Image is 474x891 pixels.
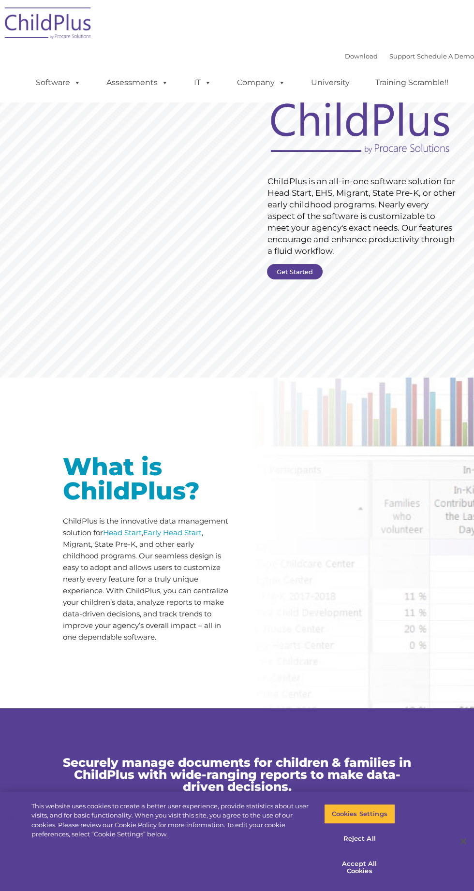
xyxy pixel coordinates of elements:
[366,73,458,92] a: Training Scramble!!
[143,528,202,537] a: Early Head Start
[227,73,295,92] a: Company
[63,755,411,794] span: Securely manage documents for children & families in ChildPlus with wide-ranging reports to make ...
[26,73,90,92] a: Software
[31,802,310,839] div: This website uses cookies to create a better user experience, provide statistics about user visit...
[301,73,359,92] a: University
[63,515,230,643] p: ChildPlus is the innovative data management solution for , , Migrant, State Pre-K, and other earl...
[324,829,395,849] button: Reject All
[267,175,457,257] rs-layer: ChildPlus is an all-in-one software solution for Head Start, EHS, Migrant, State Pre-K, or other ...
[324,854,395,881] button: Accept All Cookies
[345,52,378,60] a: Download
[324,804,395,824] button: Cookies Settings
[417,52,474,60] a: Schedule A Demo
[103,528,142,537] a: Head Start
[267,264,323,279] a: Get Started
[389,52,415,60] a: Support
[345,52,474,60] font: |
[97,73,178,92] a: Assessments
[453,831,474,852] button: Close
[63,455,230,503] h1: What is ChildPlus?
[184,73,221,92] a: IT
